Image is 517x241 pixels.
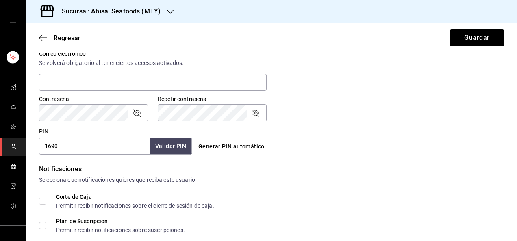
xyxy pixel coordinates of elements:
[195,139,268,154] button: Generar PIN automático
[150,138,192,155] button: Validar PIN
[450,29,504,46] button: Guardar
[55,6,161,16] h3: Sucursal: Abisal Seafoods (MTY)
[56,227,185,233] div: Permitir recibir notificaciones sobre suscripciones.
[39,176,504,184] div: Selecciona que notificaciones quieres que reciba este usuario.
[56,194,214,200] div: Corte de Caja
[54,34,80,42] span: Regresar
[39,164,504,174] div: Notificaciones
[250,108,260,118] button: passwordField
[39,51,267,56] label: Correo electrónico
[39,129,48,134] label: PIN
[39,34,80,42] button: Regresar
[10,21,16,28] button: open drawer
[39,96,148,102] label: Contraseña
[56,203,214,209] div: Permitir recibir notificaciones sobre el cierre de sesión de caja.
[39,138,150,155] input: 3 a 6 dígitos
[158,96,267,102] label: Repetir contraseña
[56,218,185,224] div: Plan de Suscripción
[39,59,267,67] div: Se volverá obligatorio al tener ciertos accesos activados.
[132,108,141,118] button: passwordField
